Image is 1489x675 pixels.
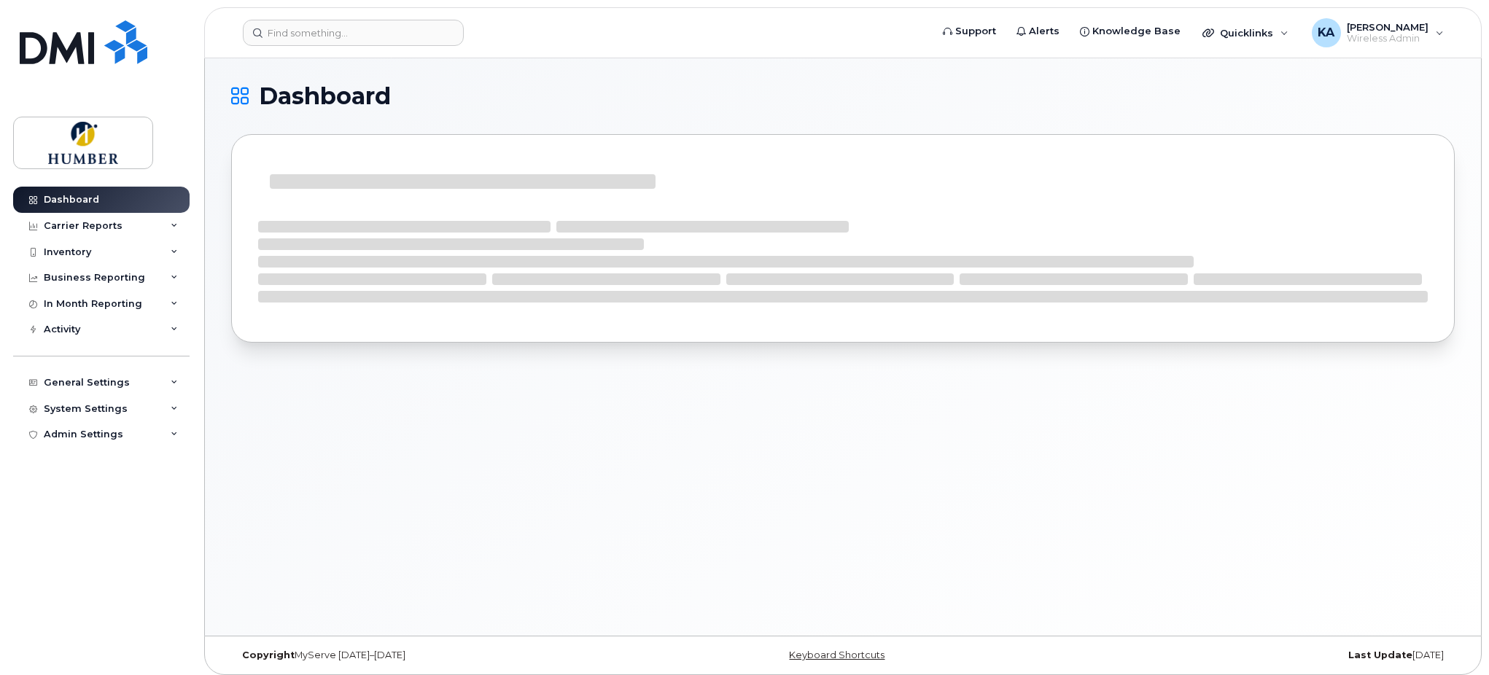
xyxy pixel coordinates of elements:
div: [DATE] [1047,649,1455,661]
strong: Copyright [242,649,295,660]
span: Dashboard [259,85,391,107]
a: Keyboard Shortcuts [789,649,885,660]
strong: Last Update [1348,649,1412,660]
div: MyServe [DATE]–[DATE] [231,649,639,661]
